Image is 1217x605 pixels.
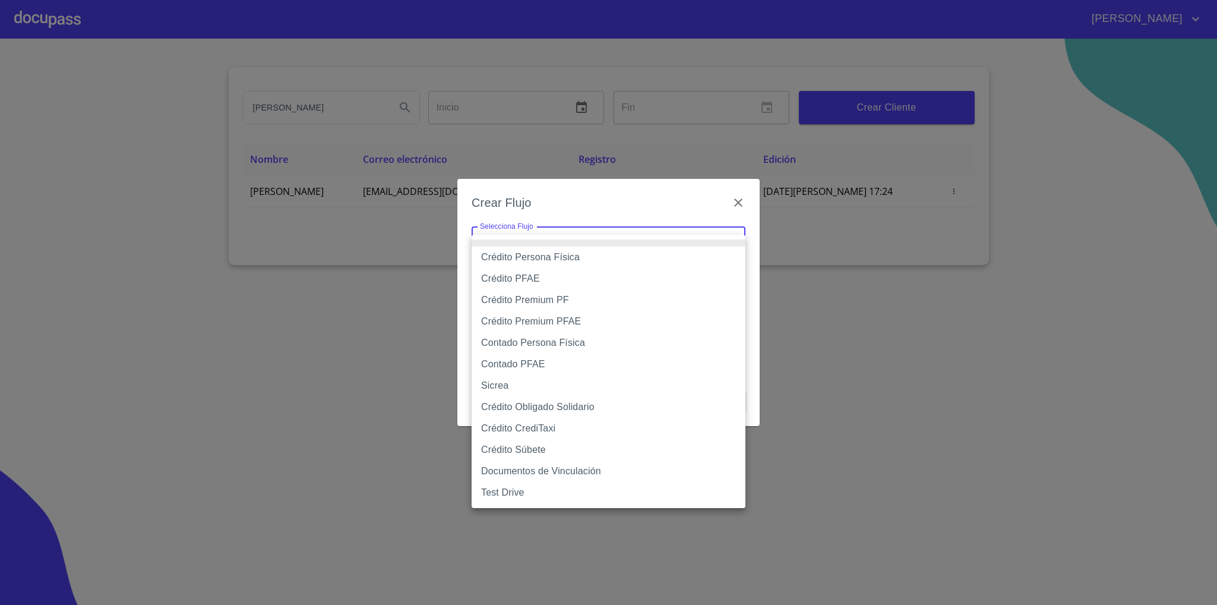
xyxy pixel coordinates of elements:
[472,311,745,332] li: Crédito Premium PFAE
[472,268,745,289] li: Crédito PFAE
[472,240,745,247] li: None
[472,247,745,268] li: Crédito Persona Física
[472,461,745,482] li: Documentos de Vinculación
[472,418,745,439] li: Crédito CrediTaxi
[472,396,745,418] li: Crédito Obligado Solidario
[472,289,745,311] li: Crédito Premium PF
[472,482,745,503] li: Test Drive
[472,332,745,354] li: Contado Persona Física
[472,375,745,396] li: Sicrea
[472,439,745,461] li: Crédito Súbete
[472,354,745,375] li: Contado PFAE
